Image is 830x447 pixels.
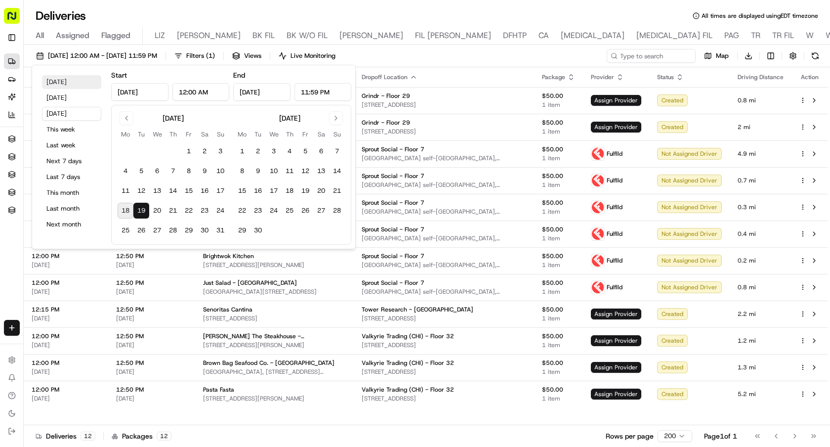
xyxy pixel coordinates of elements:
[542,341,575,349] span: 1 item
[42,154,101,168] button: Next 7 days
[738,257,784,265] span: 0.2 mi
[591,174,604,187] img: profile_Fulflld_OnFleet_Thistle_SF.png
[591,227,604,240] img: profile_Fulflld_OnFleet_Thistle_SF.png
[738,337,784,345] span: 1.2 mi
[32,49,162,63] button: [DATE] 12:00 AM - [DATE] 11:59 PM
[165,163,181,179] button: 7
[32,395,100,402] span: [DATE]
[116,368,187,376] span: [DATE]
[81,432,95,441] div: 12
[111,83,168,101] input: Date
[32,252,100,260] span: 12:00 PM
[10,129,63,136] div: Past conversations
[181,183,197,199] button: 15
[738,150,784,158] span: 4.9 mi
[313,203,329,219] button: 27
[203,341,346,349] span: [STREET_ADDRESS][PERSON_NAME]
[149,203,165,219] button: 20
[118,183,133,199] button: 11
[362,181,526,189] span: [GEOGRAPHIC_DATA] self-[GEOGRAPHIC_DATA], [STREET_ADDRESS]
[362,279,424,287] span: Sprout Social - Floor 7
[250,223,266,238] button: 30
[591,254,604,267] img: profile_Fulflld_OnFleet_Thistle_SF.png
[42,186,101,200] button: This month
[212,183,228,199] button: 17
[26,64,163,74] input: Clear
[287,30,328,42] span: BK W/O FIL
[297,143,313,159] button: 5
[313,163,329,179] button: 13
[591,95,641,106] span: Assign Provider
[197,183,212,199] button: 16
[197,163,212,179] button: 9
[153,127,180,138] button: See all
[313,183,329,199] button: 20
[44,104,136,112] div: We're available if you need us!
[329,183,345,199] button: 21
[234,143,250,159] button: 1
[542,172,575,180] span: $50.00
[133,129,149,139] th: Tuesday
[362,288,526,296] span: [GEOGRAPHIC_DATA] self-[GEOGRAPHIC_DATA], [STREET_ADDRESS]
[42,138,101,152] button: Last week
[149,163,165,179] button: 6
[197,143,212,159] button: 2
[362,208,526,216] span: [GEOGRAPHIC_DATA] self-[GEOGRAPHIC_DATA], [STREET_ADDRESS]
[542,225,575,233] span: $50.00
[181,203,197,219] button: 22
[163,113,184,123] div: [DATE]
[10,94,28,112] img: 1736555255976-a54dd68f-1ca7-489b-9aae-adbdc363a1c4
[203,359,334,367] span: Brown Bag Seafood Co. - [GEOGRAPHIC_DATA]
[186,51,215,60] span: Filters
[32,359,100,367] span: 12:00 PM
[168,97,180,109] button: Start new chat
[542,154,575,162] span: 1 item
[702,12,818,20] span: All times are displayed using EDT timezone
[165,183,181,199] button: 14
[212,129,228,139] th: Sunday
[542,92,575,100] span: $50.00
[591,201,604,214] img: profile_Fulflld_OnFleet_Thistle_SF.png
[212,143,228,159] button: 3
[70,218,120,226] a: Powered byPylon
[716,51,729,60] span: Map
[118,129,133,139] th: Monday
[212,223,228,238] button: 31
[362,261,526,269] span: [GEOGRAPHIC_DATA] self-[GEOGRAPHIC_DATA], [STREET_ADDRESS]
[203,368,346,376] span: [GEOGRAPHIC_DATA], [STREET_ADDRESS][PERSON_NAME]
[542,252,575,260] span: $50.00
[181,163,197,179] button: 8
[83,153,87,161] span: •
[212,203,228,219] button: 24
[36,8,86,24] h1: Deliveries
[362,252,424,260] span: Sprout Social - Floor 7
[362,234,526,242] span: [GEOGRAPHIC_DATA] self-[GEOGRAPHIC_DATA], [STREET_ADDRESS]
[250,129,266,139] th: Tuesday
[170,49,219,63] button: Filters(1)
[48,51,157,60] span: [DATE] 12:00 AM - [DATE] 11:59 PM
[297,129,313,139] th: Friday
[233,83,290,101] input: Date
[197,203,212,219] button: 23
[42,170,101,184] button: Last 7 days
[234,223,250,238] button: 29
[93,194,159,204] span: API Documentation
[36,431,95,441] div: Deliveries
[32,288,100,296] span: [DATE]
[149,223,165,238] button: 27
[362,359,454,367] span: Valkyrie Trading (CHI) - Floor 32
[228,49,266,63] button: Views
[157,432,171,441] div: 12
[808,49,822,63] button: Refresh
[738,96,784,104] span: 0.8 mi
[591,389,641,400] span: Assign Provider
[738,390,784,398] span: 5.2 mi
[32,279,100,287] span: 12:00 PM
[203,395,346,402] span: [STREET_ADDRESS][PERSON_NAME]
[56,30,89,42] span: Assigned
[362,225,424,233] span: Sprout Social - Floor 7
[116,261,187,269] span: [DATE]
[6,190,80,208] a: 📗Knowledge Base
[118,163,133,179] button: 4
[607,283,622,291] span: Fulflld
